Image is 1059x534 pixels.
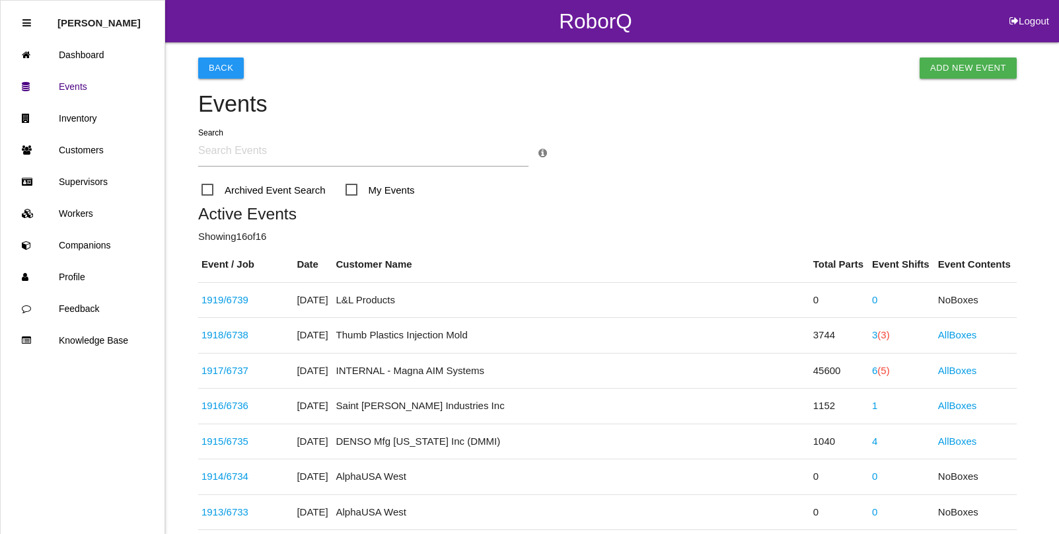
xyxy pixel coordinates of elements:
a: Inventory [1,102,164,134]
a: AllBoxes [938,329,976,340]
a: AllBoxes [938,365,976,376]
td: [DATE] [293,318,332,354]
div: 68403783AB [201,399,290,414]
a: Customers [1,134,164,166]
a: Supervisors [1,166,164,198]
a: Feedback [1,293,164,324]
h5: Active Events [198,205,1017,223]
a: Workers [1,198,164,229]
a: 4 [872,436,877,447]
a: Events [1,71,164,102]
a: 3(3) [872,329,890,340]
td: Thumb Plastics Injection Mold [333,318,810,354]
td: [DATE] [293,494,332,530]
td: No Boxes [935,494,1017,530]
td: [DATE] [293,459,332,495]
th: Total Parts [810,247,869,282]
a: 1919/6739 [201,294,248,305]
a: 1913/6733 [201,506,248,517]
th: Event Shifts [869,247,935,282]
td: 0 [810,494,869,530]
div: S2700-00 [201,469,290,484]
a: 1917/6737 [201,365,248,376]
a: 0 [872,471,877,482]
td: [DATE] [293,424,332,459]
a: 0 [872,294,877,305]
td: 1040 [810,424,869,459]
td: AlphaUSA West [333,494,810,530]
td: AlphaUSA West [333,459,810,495]
td: [DATE] [293,389,332,424]
a: 6(5) [872,365,890,376]
div: CK41-V101W20 [201,328,290,343]
td: 1152 [810,389,869,424]
a: Add New Event [920,57,1017,79]
a: 1918/6738 [201,329,248,340]
a: Profile [1,261,164,293]
th: Event Contents [935,247,1017,282]
p: Showing 16 of 16 [198,229,1017,245]
a: Knowledge Base [1,324,164,356]
td: L&L Products [333,282,810,318]
button: Back [198,57,244,79]
div: 2002007; 2002021 [201,363,290,379]
td: No Boxes [935,459,1017,495]
td: No Boxes [935,282,1017,318]
p: Rosie Blandino [57,7,141,28]
a: Dashboard [1,39,164,71]
span: (3) [877,329,889,340]
span: (5) [877,365,889,376]
h4: Events [198,92,1017,117]
div: S1638 [201,505,290,520]
div: WS ECM Hose Clamp [201,434,290,449]
td: 0 [810,459,869,495]
div: K4036AC1HC (61492) [201,293,290,308]
a: AllBoxes [938,400,976,411]
td: 3744 [810,318,869,354]
a: Search Info [538,147,547,159]
th: Event / Job [198,247,293,282]
div: Close [22,7,31,39]
td: 0 [810,282,869,318]
td: DENSO Mfg [US_STATE] Inc (DMMI) [333,424,810,459]
td: 45600 [810,353,869,389]
td: [DATE] [293,353,332,389]
input: Search Events [198,136,529,167]
td: Saint [PERSON_NAME] Industries Inc [333,389,810,424]
a: 1916/6736 [201,400,248,411]
th: Customer Name [333,247,810,282]
th: Date [293,247,332,282]
a: 1 [872,400,877,411]
a: Companions [1,229,164,261]
a: 1915/6735 [201,436,248,447]
td: INTERNAL - Magna AIM Systems [333,353,810,389]
td: [DATE] [293,282,332,318]
label: Search [198,127,223,139]
span: My Events [346,182,415,198]
a: 0 [872,506,877,517]
a: 1914/6734 [201,471,248,482]
a: AllBoxes [938,436,976,447]
span: Archived Event Search [201,182,326,198]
